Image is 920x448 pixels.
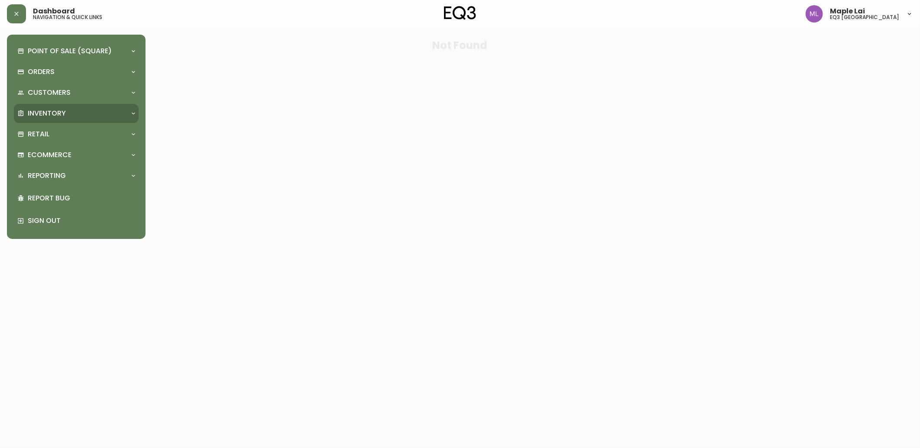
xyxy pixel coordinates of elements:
[14,83,139,102] div: Customers
[28,46,112,56] p: Point of Sale (Square)
[444,6,476,20] img: logo
[28,109,66,118] p: Inventory
[14,187,139,209] div: Report Bug
[28,216,135,226] p: Sign Out
[28,67,55,77] p: Orders
[33,15,102,20] h5: navigation & quick links
[14,145,139,164] div: Ecommerce
[14,125,139,144] div: Retail
[14,209,139,232] div: Sign Out
[28,129,49,139] p: Retail
[830,15,899,20] h5: eq3 [GEOGRAPHIC_DATA]
[28,88,71,97] p: Customers
[28,171,66,180] p: Reporting
[28,193,135,203] p: Report Bug
[14,62,139,81] div: Orders
[14,104,139,123] div: Inventory
[33,8,75,15] span: Dashboard
[14,42,139,61] div: Point of Sale (Square)
[830,8,865,15] span: Maple Lai
[14,166,139,185] div: Reporting
[806,5,823,23] img: 61e28cffcf8cc9f4e300d877dd684943
[28,150,71,160] p: Ecommerce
